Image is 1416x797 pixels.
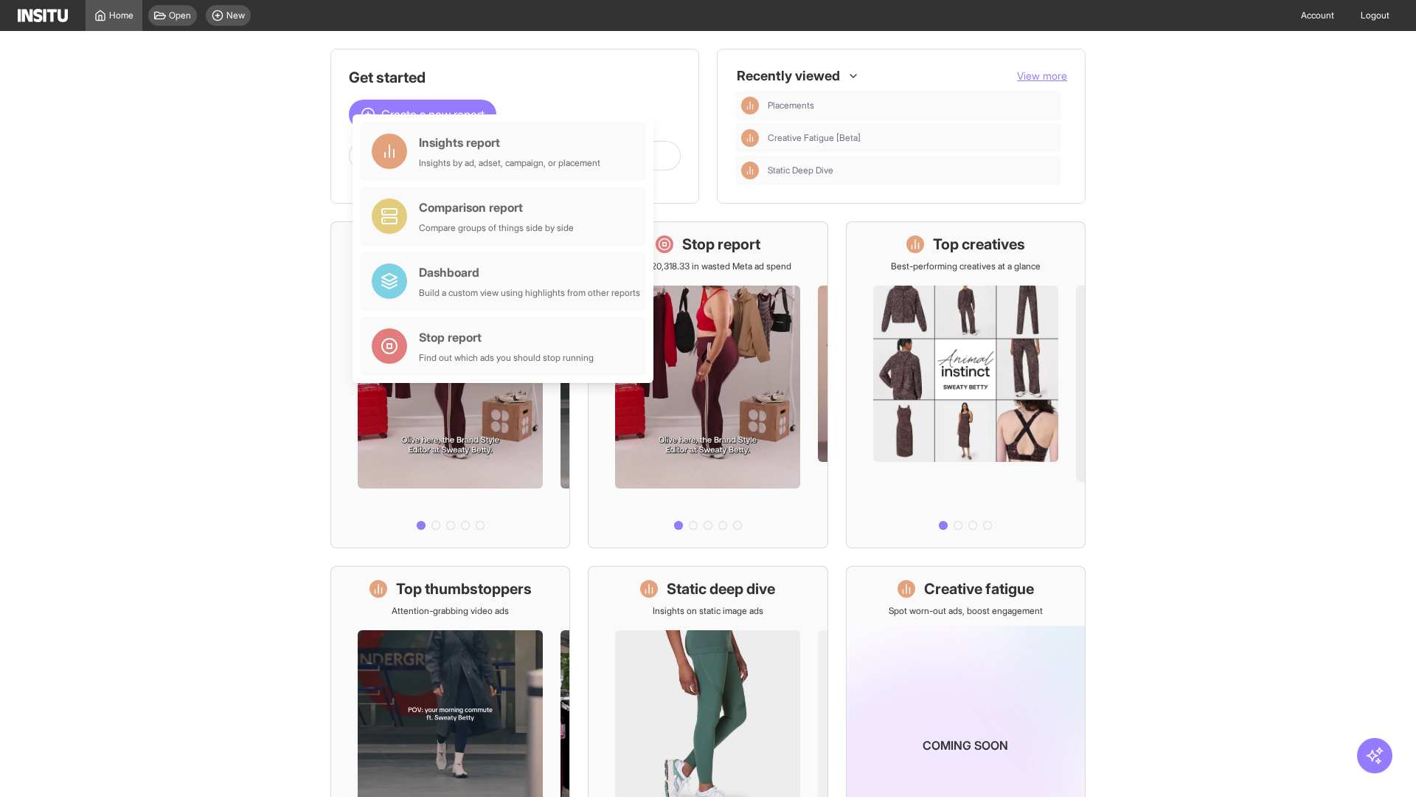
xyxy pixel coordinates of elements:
img: Logo [18,9,68,22]
div: Insights report [419,134,600,151]
span: Static Deep Dive [768,165,833,176]
div: Stop report [419,328,594,346]
span: Placements [768,100,814,111]
span: Creative Fatigue [Beta] [768,132,861,144]
p: Best-performing creatives at a glance [891,261,1041,272]
h1: Top thumbstoppers [396,579,532,599]
button: Create a new report [349,100,496,129]
div: Insights [741,97,759,114]
p: Save £20,318.33 in wasted Meta ad spend [625,261,791,272]
h1: Get started [349,67,681,88]
div: Build a custom view using highlights from other reports [419,287,640,299]
div: Comparison report [419,199,574,216]
div: Insights [741,162,759,179]
button: View more [1017,69,1067,83]
div: Insights [741,129,759,147]
span: Creative Fatigue [Beta] [768,132,1055,144]
div: Compare groups of things side by side [419,222,574,234]
h1: Stop report [682,234,760,255]
span: View more [1017,69,1067,82]
span: Create a new report [381,106,485,123]
a: What's live nowSee all active ads instantly [330,221,570,548]
p: Insights on static image ads [653,605,763,617]
div: Find out which ads you should stop running [419,352,594,364]
span: Placements [768,100,1055,111]
a: Stop reportSave £20,318.33 in wasted Meta ad spend [588,221,827,548]
p: Attention-grabbing video ads [392,605,509,617]
span: Static Deep Dive [768,165,1055,176]
span: Home [109,10,133,21]
h1: Top creatives [933,234,1025,255]
span: Open [169,10,191,21]
h1: Static deep dive [667,579,775,599]
a: Top creativesBest-performing creatives at a glance [846,221,1086,548]
div: Insights by ad, adset, campaign, or placement [419,157,600,169]
div: Dashboard [419,263,640,281]
span: New [226,10,245,21]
